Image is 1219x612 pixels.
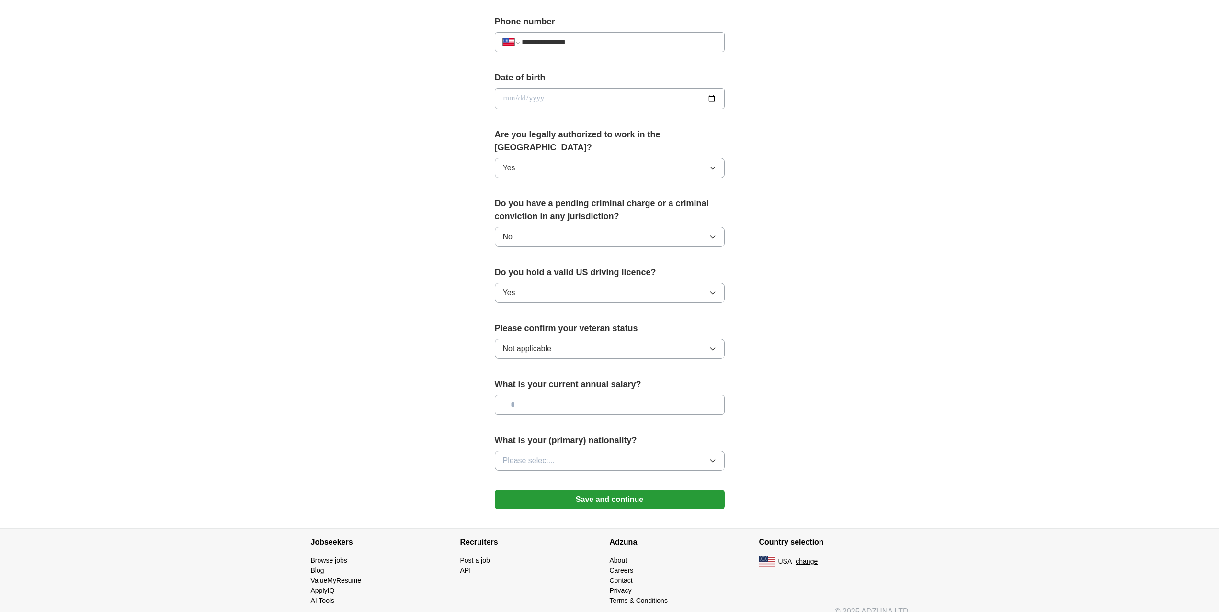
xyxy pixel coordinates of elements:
label: Please confirm your veteran status [495,322,725,335]
button: Save and continue [495,490,725,509]
a: API [460,567,471,574]
button: No [495,227,725,247]
button: Yes [495,283,725,303]
a: Careers [610,567,634,574]
span: Please select... [503,455,555,467]
a: ValueMyResume [311,577,362,584]
h4: Country selection [759,529,909,556]
a: About [610,556,627,564]
a: Contact [610,577,633,584]
span: USA [778,556,792,567]
label: Do you have a pending criminal charge or a criminal conviction in any jurisdiction? [495,197,725,223]
a: Privacy [610,587,632,594]
label: What is your (primary) nationality? [495,434,725,447]
label: What is your current annual salary? [495,378,725,391]
a: Browse jobs [311,556,347,564]
label: Phone number [495,15,725,28]
a: Terms & Conditions [610,597,668,604]
span: Yes [503,162,515,174]
button: change [796,556,818,567]
a: ApplyIQ [311,587,335,594]
a: AI Tools [311,597,335,604]
a: Blog [311,567,324,574]
label: Do you hold a valid US driving licence? [495,266,725,279]
button: Not applicable [495,339,725,359]
span: Not applicable [503,343,551,355]
span: Yes [503,287,515,299]
label: Are you legally authorized to work in the [GEOGRAPHIC_DATA]? [495,128,725,154]
a: Post a job [460,556,490,564]
button: Please select... [495,451,725,471]
button: Yes [495,158,725,178]
span: No [503,231,513,243]
label: Date of birth [495,71,725,84]
img: US flag [759,556,775,567]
